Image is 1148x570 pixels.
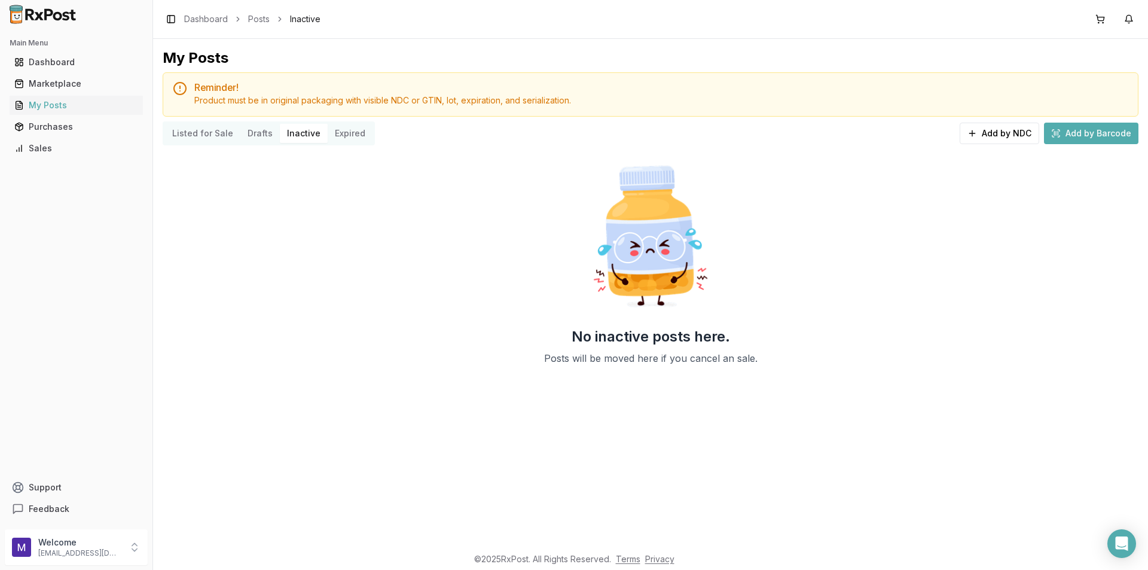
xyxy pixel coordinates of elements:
[5,498,148,520] button: Feedback
[5,139,148,158] button: Sales
[328,124,373,143] button: Expired
[38,537,121,548] p: Welcome
[290,13,320,25] span: Inactive
[165,124,240,143] button: Listed for Sale
[1044,123,1138,144] button: Add by Barcode
[5,53,148,72] button: Dashboard
[240,124,280,143] button: Drafts
[10,138,143,159] a: Sales
[574,160,727,313] img: Sad Pill Bottle
[14,142,138,154] div: Sales
[194,83,1128,92] h5: Reminder!
[10,73,143,95] a: Marketplace
[280,124,328,143] button: Inactive
[12,538,31,557] img: User avatar
[10,116,143,138] a: Purchases
[10,51,143,73] a: Dashboard
[194,95,1128,106] div: Product must be in original packaging with visible NDC or GTIN, lot, expiration, and serialization.
[5,117,148,136] button: Purchases
[14,121,138,133] div: Purchases
[960,123,1039,144] button: Add by NDC
[29,503,69,515] span: Feedback
[248,13,270,25] a: Posts
[5,5,81,24] img: RxPost Logo
[544,351,758,365] p: Posts will be moved here if you cancel an sale.
[184,13,320,25] nav: breadcrumb
[14,56,138,68] div: Dashboard
[616,554,640,564] a: Terms
[10,95,143,116] a: My Posts
[38,548,121,558] p: [EMAIL_ADDRESS][DOMAIN_NAME]
[5,74,148,93] button: Marketplace
[184,13,228,25] a: Dashboard
[572,327,730,346] h2: No inactive posts here.
[5,477,148,498] button: Support
[5,96,148,115] button: My Posts
[163,48,228,68] div: My Posts
[645,554,674,564] a: Privacy
[10,38,143,48] h2: Main Menu
[14,99,138,111] div: My Posts
[14,78,138,90] div: Marketplace
[1107,529,1136,558] div: Open Intercom Messenger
